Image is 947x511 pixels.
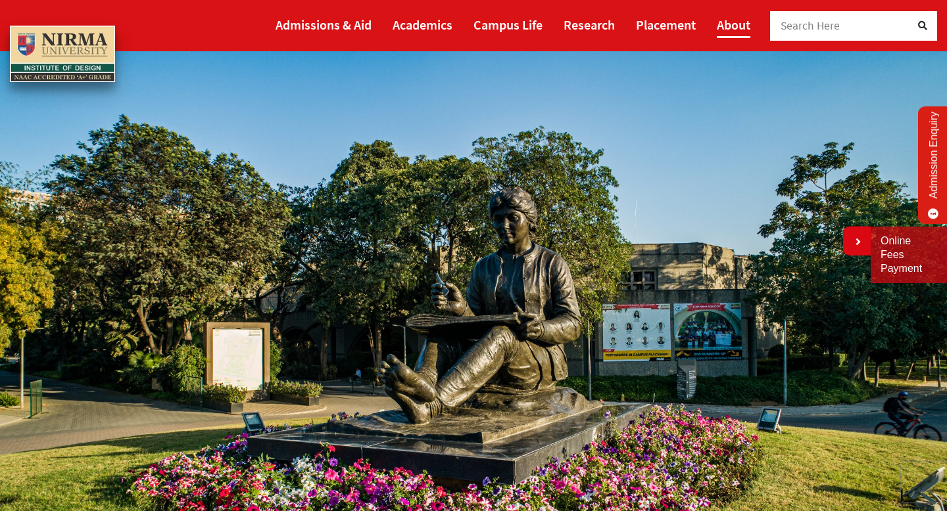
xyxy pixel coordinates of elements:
[393,11,452,38] a: Academics
[636,11,696,38] a: Placement
[564,11,615,38] a: Research
[717,11,750,38] a: About
[881,234,937,275] a: Online Fees Payment
[276,11,372,38] a: Admissions & Aid
[473,11,543,38] a: Campus Life
[10,26,115,82] img: main_logo
[781,18,840,33] span: Search Here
